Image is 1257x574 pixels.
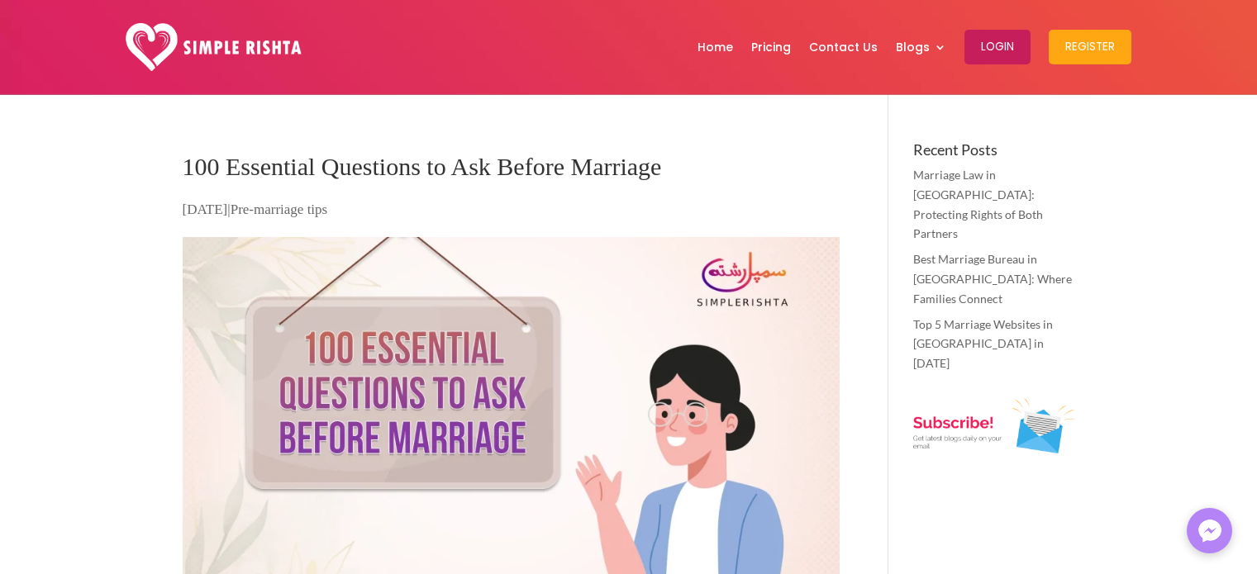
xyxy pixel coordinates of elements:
p: | [183,200,840,232]
h1: 100 Essential Questions to Ask Before Marriage [183,142,840,200]
a: Pricing [751,4,791,90]
button: Register [1049,30,1131,64]
a: Login [964,4,1031,90]
a: Blogs [896,4,946,90]
a: Top 5 Marriage Websites in [GEOGRAPHIC_DATA] in [DATE] [913,317,1053,371]
a: Home [698,4,733,90]
button: Login [964,30,1031,64]
span: [DATE] [183,202,228,217]
a: Register [1049,4,1131,90]
img: Messenger [1193,515,1226,548]
a: Best Marriage Bureau in [GEOGRAPHIC_DATA]: Where Families Connect [913,252,1072,306]
a: Contact Us [809,4,878,90]
a: Marriage Law in [GEOGRAPHIC_DATA]: Protecting Rights of Both Partners [913,168,1043,240]
h4: Recent Posts [913,142,1074,165]
a: Pre-marriage tips [231,202,328,217]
